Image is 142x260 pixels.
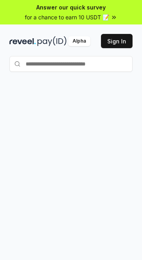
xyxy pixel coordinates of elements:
span: Answer our quick survey [36,3,106,11]
img: reveel_dark [9,36,36,46]
div: Alpha [68,36,90,46]
img: pay_id [37,36,67,46]
button: Sign In [101,34,133,48]
span: for a chance to earn 10 USDT 📝 [25,13,109,21]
